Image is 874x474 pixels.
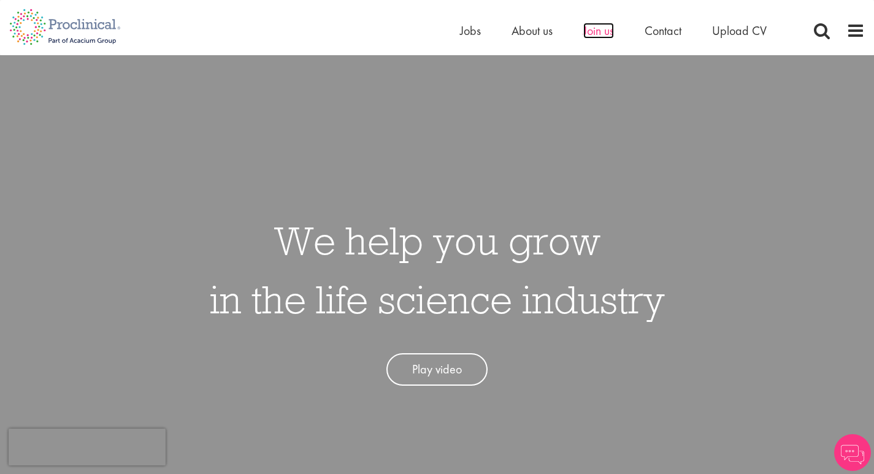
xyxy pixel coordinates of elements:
a: Upload CV [712,23,767,39]
h1: We help you grow in the life science industry [210,211,665,329]
a: Jobs [460,23,481,39]
a: Play video [386,353,488,386]
a: Join us [583,23,614,39]
img: Chatbot [834,434,871,471]
a: Contact [645,23,681,39]
a: About us [512,23,553,39]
